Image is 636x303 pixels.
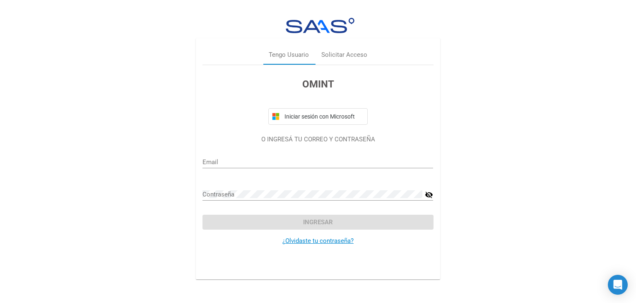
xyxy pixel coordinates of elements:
[202,135,433,144] p: O INGRESÁ TU CORREO Y CONTRASEÑA
[425,190,433,200] mat-icon: visibility_off
[282,237,354,245] a: ¿Olvidaste tu contraseña?
[269,50,309,60] div: Tengo Usuario
[608,275,628,295] div: Open Intercom Messenger
[303,218,333,226] span: Ingresar
[268,108,368,125] button: Iniciar sesión con Microsoft
[202,215,433,230] button: Ingresar
[283,113,364,120] span: Iniciar sesión con Microsoft
[321,50,367,60] div: Solicitar Acceso
[202,77,433,92] h3: OMINT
